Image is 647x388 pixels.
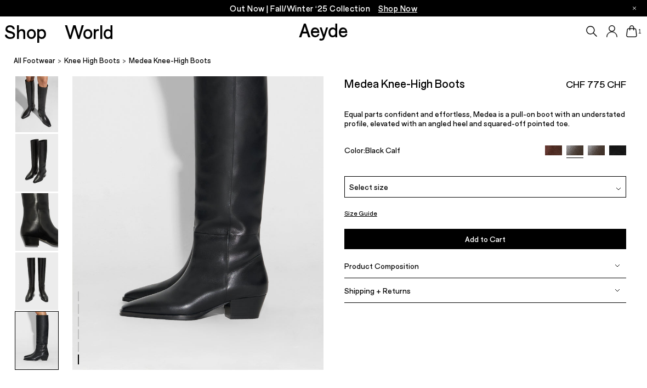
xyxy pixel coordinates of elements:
[14,46,647,76] nav: breadcrumb
[615,263,620,268] img: svg%3E
[4,22,47,41] a: Shop
[616,186,621,192] img: svg%3E
[344,261,419,271] span: Product Composition
[344,145,536,158] div: Color:
[344,76,465,90] h2: Medea Knee-High Boots
[15,134,58,192] img: Medea Knee-High Boots - Image 3
[299,18,348,41] a: Aeyde
[344,109,627,128] p: Equal parts confident and effortless, Medea is a pull-on boot with an understated profile, elevat...
[566,77,626,91] span: CHF 775 CHF
[626,25,637,37] a: 1
[15,312,58,369] img: Medea Knee-High Boots - Image 6
[64,56,120,65] span: knee high boots
[465,234,506,244] span: Add to Cart
[230,2,417,15] p: Out Now | Fall/Winter ‘25 Collection
[15,193,58,251] img: Medea Knee-High Boots - Image 4
[15,252,58,310] img: Medea Knee-High Boots - Image 5
[64,55,120,66] a: knee high boots
[65,22,113,41] a: World
[349,181,388,193] span: Select size
[615,288,620,293] img: svg%3E
[344,286,411,295] span: Shipping + Returns
[14,55,55,66] a: All Footwear
[15,75,58,132] img: Medea Knee-High Boots - Image 2
[637,29,643,35] span: 1
[365,145,400,155] span: Black Calf
[129,55,211,66] span: Medea Knee-High Boots
[378,3,417,13] span: Navigate to /collections/new-in
[344,206,377,220] button: Size Guide
[344,229,627,249] button: Add to Cart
